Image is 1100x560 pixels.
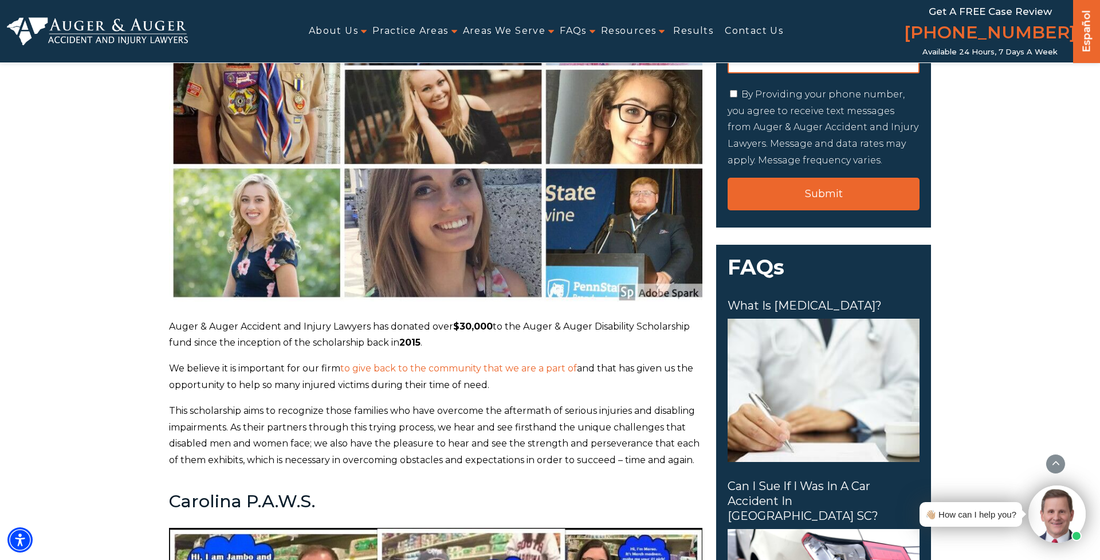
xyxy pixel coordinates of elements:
[728,89,918,166] label: By Providing your phone number, you agree to receive text messages from Auger & Auger Accident an...
[560,18,587,44] a: FAQs
[728,298,920,313] h4: What is [MEDICAL_DATA]?
[169,319,702,352] p: Auger & Auger Accident and Injury Lawyers has donated over to the Auger & Auger Disability Schola...
[340,363,577,374] a: to give back to the community that we are a part of
[725,18,783,44] a: Contact Us
[1046,454,1066,474] button: scroll to up
[7,527,33,553] div: Accessibility Menu
[309,18,358,44] a: About Us
[728,178,920,210] input: Submit
[372,18,449,44] a: Practice Areas
[601,18,657,44] a: Resources
[728,319,920,462] img: What is Diabetic Ketoacidosis?
[673,18,713,44] a: Results
[453,321,493,332] b: $30,000
[922,48,1058,57] span: Available 24 Hours, 7 Days a Week
[1028,485,1086,543] img: Intaker widget Avatar
[728,479,920,523] h4: Can I Sue if I Was in a Car Accident in [GEOGRAPHIC_DATA] SC?
[169,361,702,394] p: We believe it is important for our firm and that has given us the opportunity to help so many inj...
[169,403,702,469] p: This scholarship aims to recognize those families who have overcome the aftermath of serious inju...
[925,507,1016,522] div: 👋🏼 How can I help you?
[929,6,1052,17] span: Get a FREE Case Review
[728,298,920,462] a: What is [MEDICAL_DATA]? What is Diabetic Ketoacidosis?
[904,20,1076,48] a: [PHONE_NUMBER]
[463,18,546,44] a: Areas We Serve
[716,245,931,299] h3: FAQs
[7,17,188,45] img: Auger & Auger Accident and Injury Lawyers Logo
[399,337,421,348] b: 2015
[169,492,702,511] h3: Carolina P.A.W.S.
